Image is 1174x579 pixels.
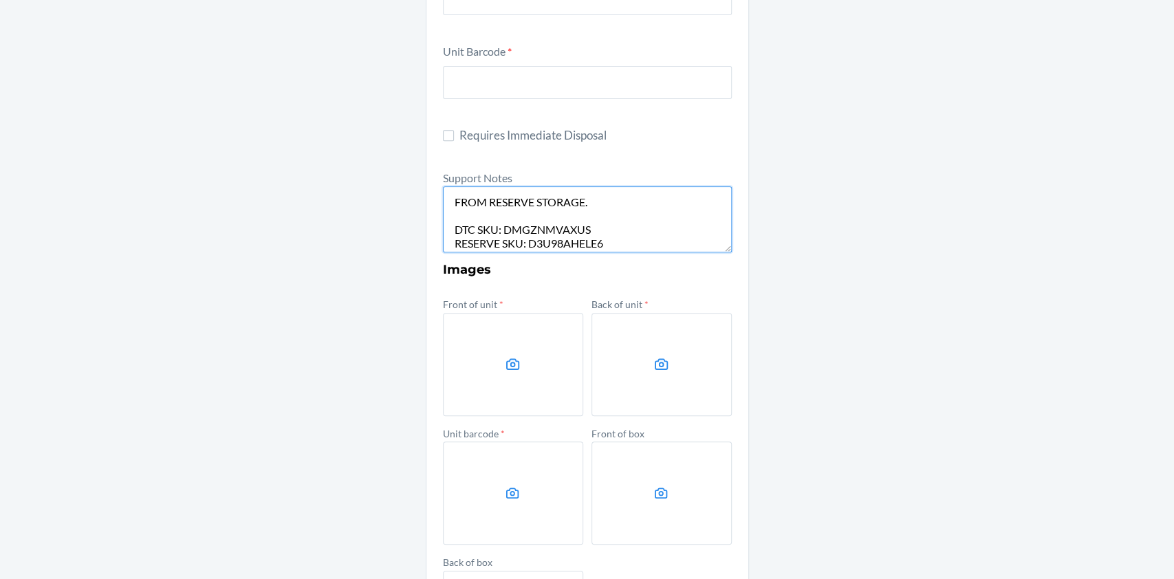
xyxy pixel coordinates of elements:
[591,428,644,439] label: Front of box
[443,130,454,141] input: Requires Immediate Disposal
[443,45,512,58] label: Unit Barcode
[443,428,505,439] label: Unit barcode
[443,261,732,278] h3: Images
[443,171,512,184] label: Support Notes
[459,127,732,144] span: Requires Immediate Disposal
[591,298,649,310] label: Back of unit
[443,298,503,310] label: Front of unit
[443,556,492,568] label: Back of box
